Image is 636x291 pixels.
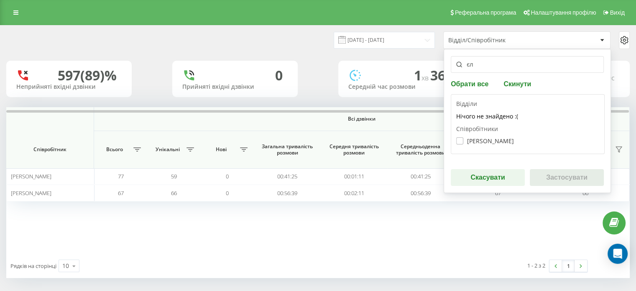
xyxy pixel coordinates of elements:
[451,80,491,88] button: Обрати все
[421,73,430,82] span: хв
[456,100,599,125] div: Відділи
[275,67,283,83] div: 0
[501,80,534,88] button: Скинути
[455,9,516,16] span: Реферальна програма
[254,168,321,185] td: 00:41:25
[456,108,599,125] div: Нічого не знайдено :(
[118,189,124,197] span: 67
[448,37,548,44] div: Відділ/Співробітник
[16,83,122,90] div: Неприйняті вхідні дзвінки
[608,244,628,264] div: Open Intercom Messenger
[10,262,56,270] span: Рядків на сторінці
[118,173,124,180] span: 77
[451,169,525,186] button: Скасувати
[328,143,380,156] span: Середня тривалість розмови
[456,137,514,144] label: [PERSON_NAME]
[261,143,314,156] span: Загальна тривалість розмови
[226,173,229,180] span: 0
[11,173,51,180] span: [PERSON_NAME]
[62,262,69,270] div: 10
[348,83,454,90] div: Середній час розмови
[11,189,51,197] span: [PERSON_NAME]
[610,9,625,16] span: Вихід
[531,9,596,16] span: Налаштування профілю
[394,143,447,156] span: Середньоденна тривалість розмови
[387,185,454,201] td: 00:56:39
[530,169,604,186] button: Застосувати
[98,146,130,153] span: Всього
[58,67,117,83] div: 597 (89)%
[14,146,85,153] span: Співробітник
[125,116,599,122] span: Всі дзвінки
[527,261,545,270] div: 1 - 2 з 2
[226,189,229,197] span: 0
[414,66,430,84] span: 1
[456,125,599,149] div: Співробітники
[171,173,177,180] span: 59
[321,168,387,185] td: 00:01:11
[171,189,177,197] span: 66
[254,185,321,201] td: 00:56:39
[205,146,237,153] span: Нові
[430,66,449,84] span: 36
[152,146,184,153] span: Унікальні
[387,168,454,185] td: 00:41:25
[611,73,615,82] span: c
[451,56,604,73] input: Пошук
[182,83,288,90] div: Прийняті вхідні дзвінки
[321,185,387,201] td: 00:02:11
[562,260,575,272] a: 1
